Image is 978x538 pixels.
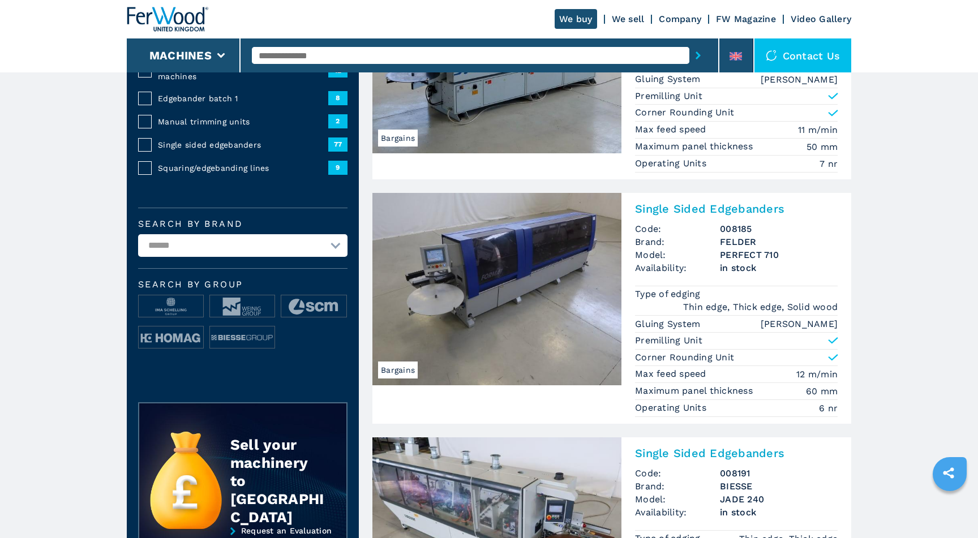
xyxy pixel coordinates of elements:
[372,193,621,385] img: Single Sided Edgebanders FELDER PERFECT 710
[720,480,838,493] h3: BIESSE
[689,42,707,68] button: submit-button
[806,385,838,398] em: 60 mm
[139,295,203,318] img: image
[127,7,208,32] img: Ferwood
[328,137,348,151] span: 77
[612,14,645,24] a: We sell
[210,326,274,349] img: image
[635,288,704,300] p: Type of edging
[720,493,838,506] h3: JADE 240
[635,222,720,235] span: Code:
[635,506,720,519] span: Availability:
[149,49,212,62] button: Machines
[635,261,720,274] span: Availability:
[635,157,709,170] p: Operating Units
[720,235,838,248] h3: FELDER
[635,402,709,414] p: Operating Units
[635,106,734,119] p: Corner Rounding Unit
[378,361,418,378] span: Bargains
[820,157,838,170] em: 7 nr
[281,295,346,318] img: image
[635,318,704,330] p: Gluing System
[328,161,348,174] span: 9
[635,493,720,506] span: Model:
[555,9,597,29] a: We buy
[635,90,702,102] p: Premilling Unit
[378,130,418,147] span: Bargains
[138,280,348,289] span: Search by group
[328,114,348,128] span: 2
[635,123,709,136] p: Max feed speed
[720,467,838,480] h3: 008191
[635,73,704,85] p: Gluing System
[635,334,702,347] p: Premilling Unit
[930,487,970,530] iframe: Chat
[716,14,776,24] a: FW Magazine
[230,436,324,526] div: Sell your machinery to [GEOGRAPHIC_DATA]
[158,116,328,127] span: Manual trimming units
[934,459,963,487] a: sharethis
[635,368,709,380] p: Max feed speed
[635,467,720,480] span: Code:
[761,317,838,330] em: [PERSON_NAME]
[720,506,838,519] span: in stock
[720,248,838,261] h3: PERFECT 710
[766,50,777,61] img: Contact us
[683,300,838,313] em: Thin edge, Thick edge, Solid wood
[791,14,851,24] a: Video Gallery
[635,140,756,153] p: Maximum panel thickness
[720,261,838,274] span: in stock
[659,14,701,24] a: Company
[819,402,838,415] em: 6 nr
[328,91,348,105] span: 8
[635,446,838,460] h2: Single Sided Edgebanders
[210,295,274,318] img: image
[158,93,328,104] span: Edgebander batch 1
[635,480,720,493] span: Brand:
[798,123,838,136] em: 11 m/min
[635,235,720,248] span: Brand:
[158,139,328,150] span: Single sided edgebanders
[635,351,734,364] p: Corner Rounding Unit
[138,219,348,229] label: Search by brand
[635,248,720,261] span: Model:
[761,73,838,86] em: [PERSON_NAME]
[372,193,851,424] a: Single Sided Edgebanders FELDER PERFECT 710BargainsSingle Sided EdgebandersCode:008185Brand:FELDE...
[807,140,838,153] em: 50 mm
[754,38,852,72] div: Contact us
[139,326,203,349] img: image
[635,202,838,216] h2: Single Sided Edgebanders
[158,162,328,174] span: Squaring/edgebanding lines
[635,385,756,397] p: Maximum panel thickness
[796,368,838,381] em: 12 m/min
[720,222,838,235] h3: 008185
